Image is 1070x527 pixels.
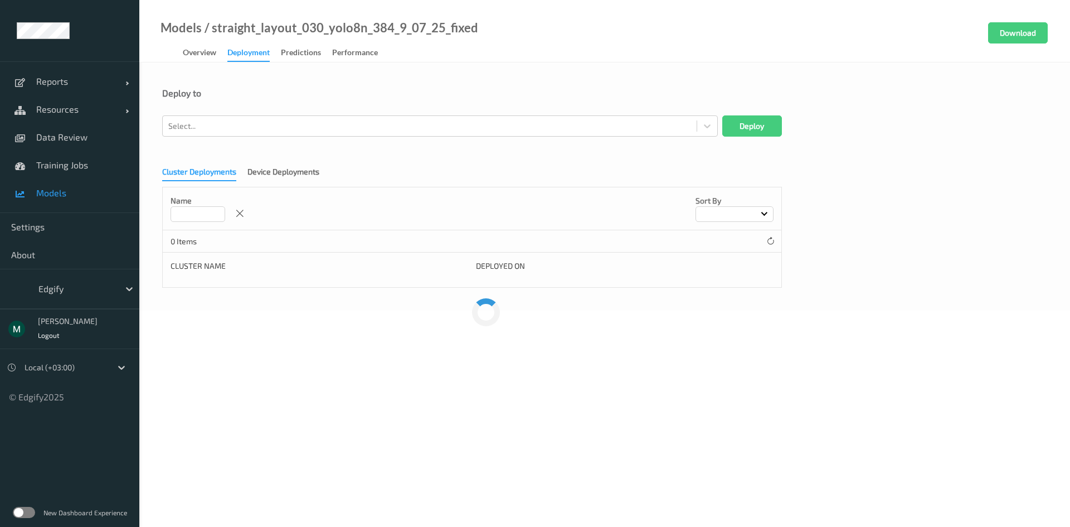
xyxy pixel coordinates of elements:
[171,260,468,272] div: Cluster Name
[988,22,1048,43] button: Download
[476,260,774,272] div: Deployed on
[162,166,236,181] div: Cluster Deployments
[162,88,1047,99] div: Deploy to
[171,236,254,247] p: 0 Items
[332,47,378,61] div: Performance
[281,47,321,61] div: Predictions
[183,47,216,61] div: Overview
[281,45,332,61] a: Predictions
[160,22,202,33] a: Models
[183,45,227,61] a: Overview
[332,45,389,61] a: Performance
[202,22,478,33] div: / straight_layout_030_yolo8n_384_9_07_25_fixed
[247,167,330,176] a: Device Deployments
[722,115,782,137] button: Deploy
[171,195,225,206] p: Name
[247,166,319,180] div: Device Deployments
[162,167,247,176] a: Cluster Deployments
[227,47,270,62] div: Deployment
[227,45,281,62] a: Deployment
[695,195,774,206] p: Sort by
